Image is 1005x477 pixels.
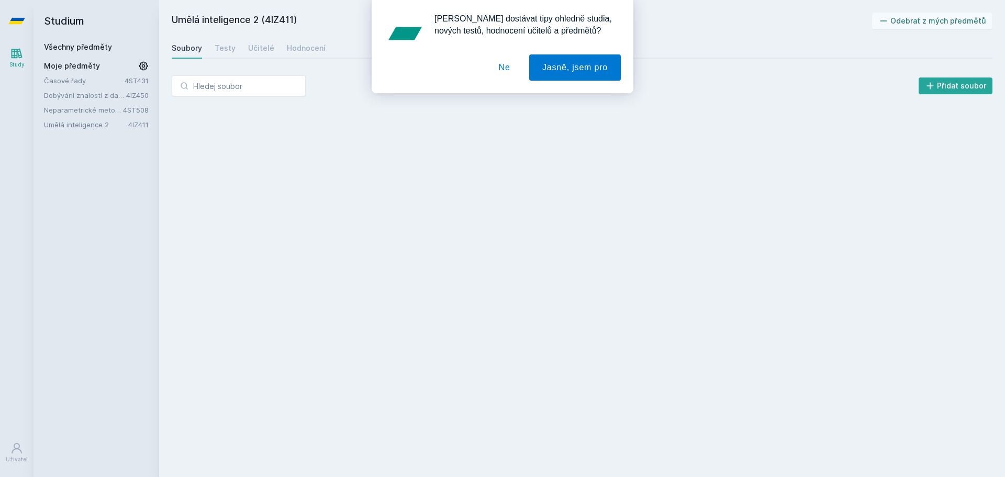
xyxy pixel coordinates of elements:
[128,120,149,129] a: 4IZ411
[6,456,28,463] div: Uživatel
[44,119,128,130] a: Umělá inteligence 2
[126,91,149,99] a: 4IZ450
[44,105,123,115] a: Neparametrické metody a analýzy přežívání
[384,13,426,54] img: notification icon
[2,437,31,469] a: Uživatel
[44,90,126,101] a: Dobývání znalostí z databází
[426,13,621,37] div: [PERSON_NAME] dostávat tipy ohledně studia, nových testů, hodnocení učitelů a předmětů?
[486,54,523,81] button: Ne
[529,54,621,81] button: Jasně, jsem pro
[123,106,149,114] a: 4ST508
